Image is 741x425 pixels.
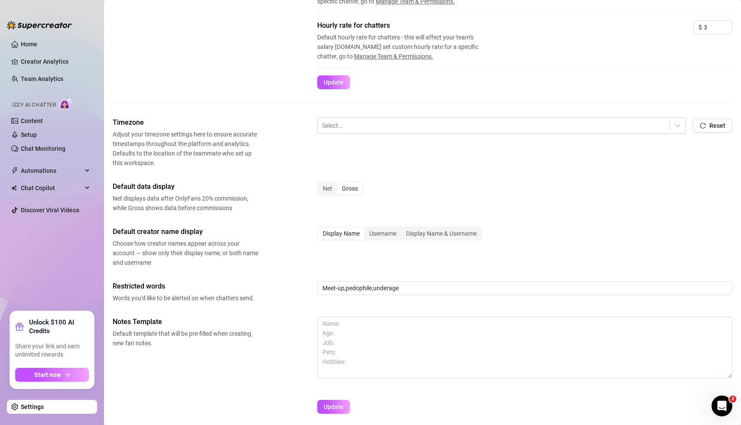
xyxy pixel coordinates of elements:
div: Display Name & Username [401,227,481,240]
div: segmented control [317,227,482,240]
span: Timezone [113,117,258,128]
span: Start now [34,371,61,378]
span: Adjust your timezone settings here to ensure accurate timestamps throughout the platform and anal... [113,130,258,168]
span: reload [700,123,706,129]
span: Chat Copilot [21,181,82,195]
a: Settings [21,403,44,410]
span: Automations [21,164,82,178]
span: Choose how creator names appear across your account — show only their display name, or both name ... [113,239,258,267]
span: Restricted words [113,281,258,292]
div: Net [318,182,337,195]
a: Setup [21,131,37,138]
iframe: Intercom live chat [712,396,732,416]
span: Reset [709,122,725,129]
div: segmented control [317,182,364,195]
a: Discover Viral Videos [21,207,79,214]
button: Reset [693,119,732,133]
span: gift [15,322,24,331]
span: Izzy AI Chatter [12,101,56,109]
span: Update [324,79,344,86]
span: Manage Team & Permissions. [354,53,433,60]
span: Update [324,403,344,410]
button: Start nowarrow-right [15,368,89,382]
div: Display Name [318,227,364,240]
img: Chat Copilot [11,185,17,191]
span: Words you'd like to be alerted on when chatters send. [113,293,258,303]
strong: Unlock $100 AI Credits [29,318,89,335]
a: Content [21,117,43,124]
span: Net displays data after OnlyFans 20% commission, while Gross shows data before commissions [113,194,258,213]
span: arrow-right [64,372,70,378]
span: Default template that will be pre-filled when creating new fan notes. [113,329,258,348]
span: Share your link and earn unlimited rewards [15,342,89,359]
span: Default hourly rate for chatters - this will affect your team’s salary [DOMAIN_NAME] set custom h... [317,32,491,61]
span: Default data display [113,182,258,192]
span: Notes Template [113,317,258,327]
span: thunderbolt [11,167,18,174]
a: Team Analytics [21,75,63,82]
a: Creator Analytics [21,55,90,68]
div: Username [364,227,401,240]
a: Home [21,41,37,48]
a: Chat Monitoring [21,145,65,152]
span: Default creator name display [113,227,258,237]
button: Update [317,400,350,414]
span: 2 [729,396,736,402]
button: Update [317,75,350,89]
img: logo-BBDzfeDw.svg [7,21,72,29]
div: Gross [337,182,363,195]
span: Hourly rate for chatters [317,20,491,31]
img: AI Chatter [59,97,73,110]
